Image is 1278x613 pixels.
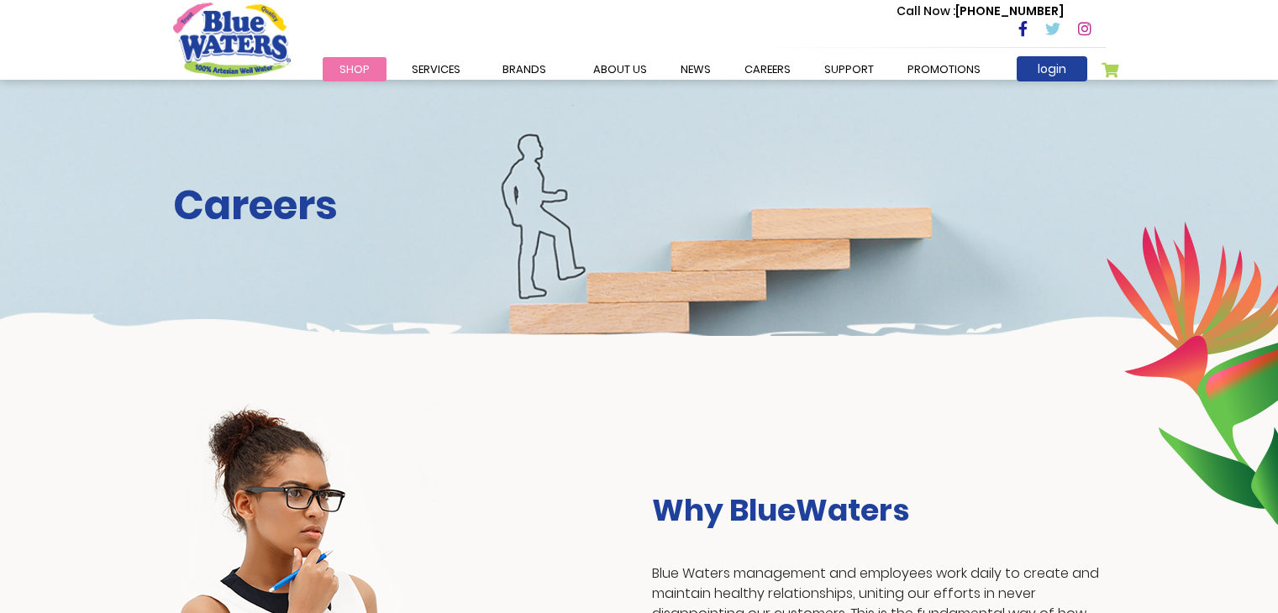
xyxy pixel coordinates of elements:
a: Shop [323,57,387,81]
a: Promotions [891,57,997,81]
a: store logo [173,3,291,76]
span: Call Now : [897,3,955,19]
a: Brands [486,57,563,81]
img: career-intro-leaves.png [1106,221,1278,525]
a: careers [728,57,807,81]
a: about us [576,57,664,81]
a: login [1017,56,1087,81]
p: [PHONE_NUMBER] [897,3,1064,20]
a: News [664,57,728,81]
h2: Careers [173,181,1106,230]
a: Services [395,57,477,81]
span: Brands [502,61,546,77]
span: Shop [339,61,370,77]
span: Services [412,61,460,77]
a: support [807,57,891,81]
h3: Why BlueWaters [652,492,1106,528]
